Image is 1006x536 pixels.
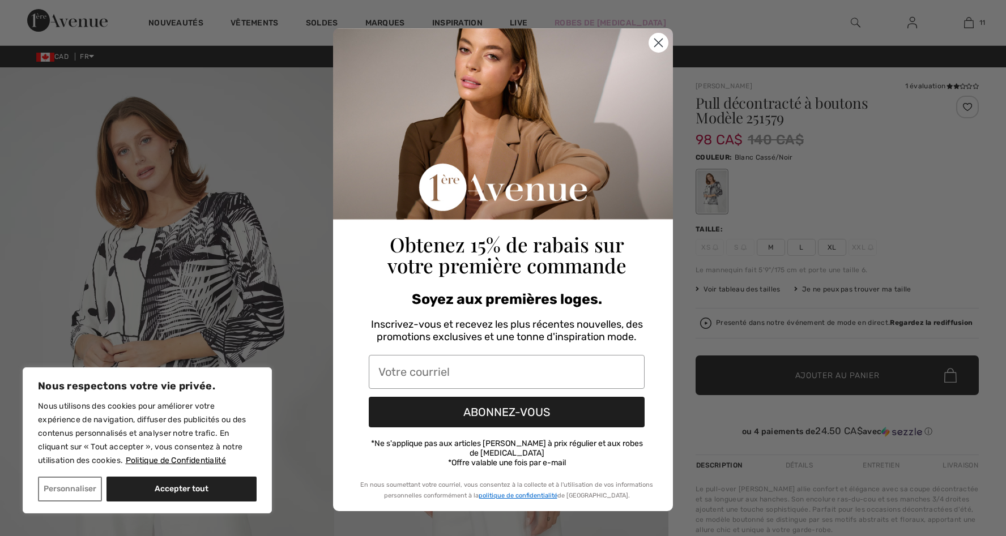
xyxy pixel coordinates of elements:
a: Politique de Confidentialité [125,455,227,466]
span: *Offre valable une fois par e-mail [448,458,566,468]
input: Votre courriel [369,355,645,389]
span: Soyez aux premières loges. [412,291,602,307]
span: En nous soumettant votre courriel, vous consentez à la collecte et à l'utilisation de vos informa... [360,481,653,499]
button: ABONNEZ-VOUS [369,397,645,427]
a: politique de confidentialité [479,492,557,499]
span: Inscrivez-vous et recevez les plus récentes nouvelles, des promotions exclusives et une tonne d'i... [371,318,643,343]
div: Nous respectons votre vie privée. [23,367,272,513]
span: *Ne s'applique pas aux articles [PERSON_NAME] à prix régulier et aux robes de [MEDICAL_DATA] [371,439,643,458]
p: Nous respectons votre vie privée. [38,379,257,393]
button: Personnaliser [38,477,102,501]
span: Obtenez 15% de rabais sur votre première commande [387,231,626,278]
button: Close dialog [649,33,668,53]
button: Accepter tout [106,477,257,501]
p: Nous utilisons des cookies pour améliorer votre expérience de navigation, diffuser des publicités... [38,400,257,468]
